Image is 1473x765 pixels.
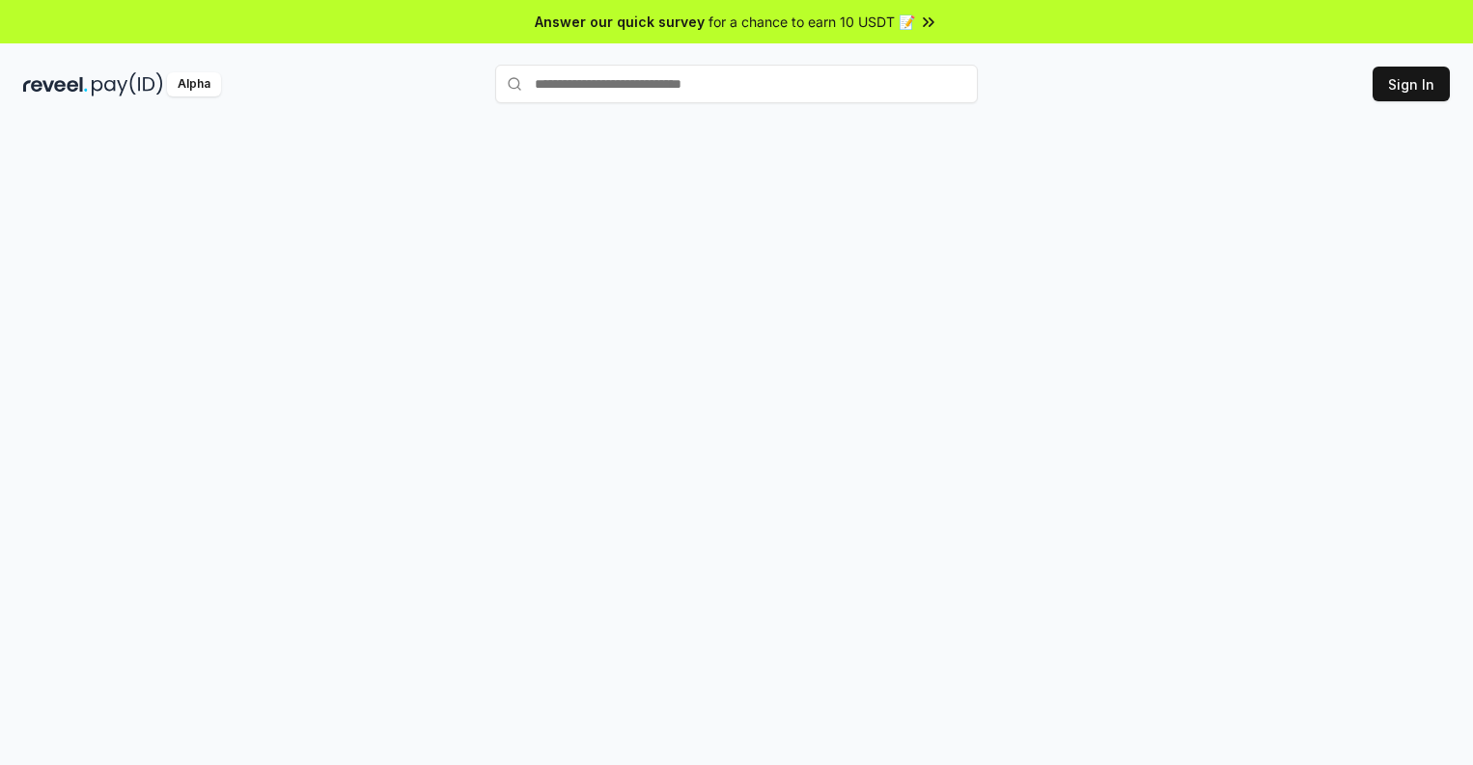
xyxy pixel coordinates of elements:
[23,72,88,96] img: reveel_dark
[709,12,915,32] span: for a chance to earn 10 USDT 📝
[167,72,221,96] div: Alpha
[92,72,163,96] img: pay_id
[535,12,705,32] span: Answer our quick survey
[1373,67,1450,101] button: Sign In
